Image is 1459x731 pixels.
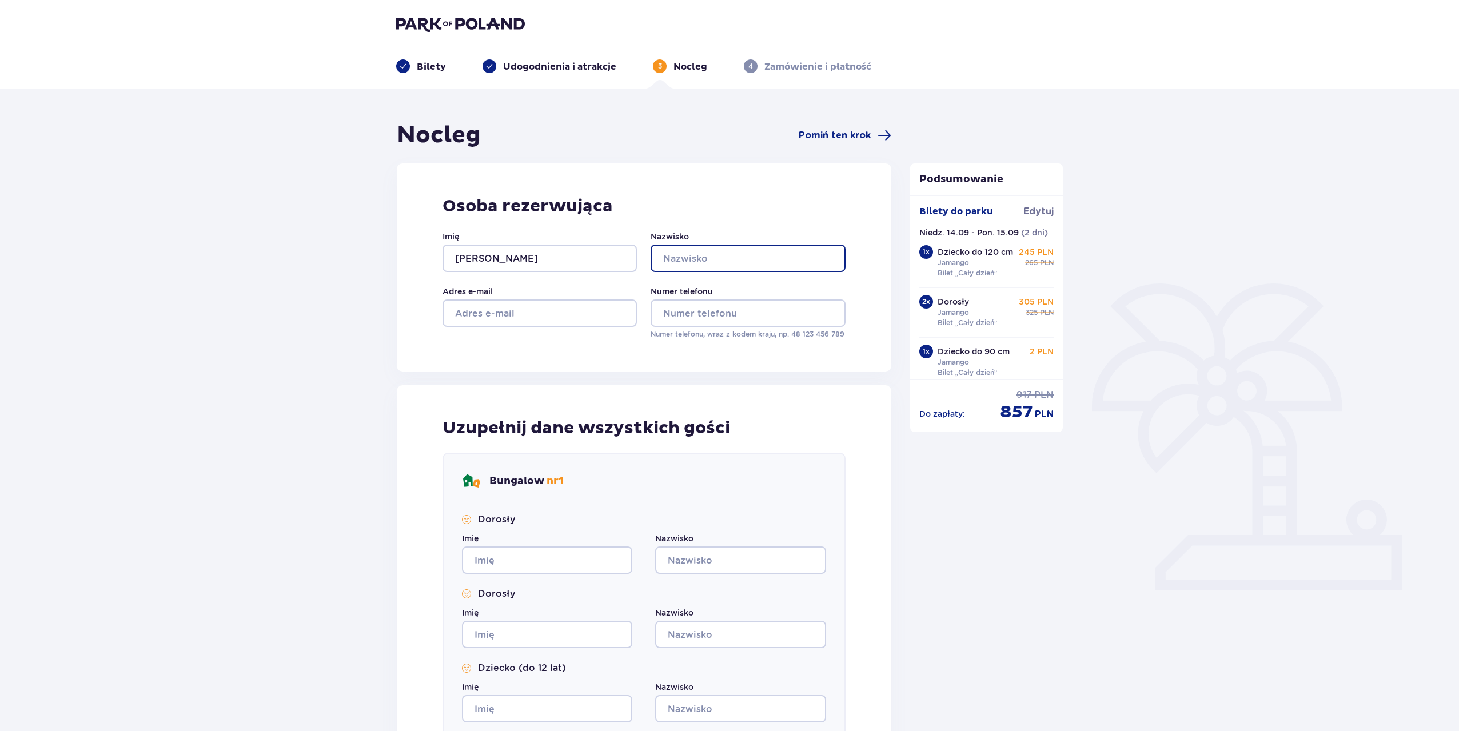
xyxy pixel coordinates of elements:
[1023,205,1054,218] a: Edytuj
[651,286,713,297] label: Numer telefonu
[462,515,471,524] img: Smile Icon
[658,61,662,71] p: 3
[919,245,933,259] div: 1 x
[655,607,693,618] label: Nazwisko
[478,588,515,600] p: Dorosły
[462,533,479,544] label: Imię
[489,474,564,488] p: Bungalow
[655,695,826,722] input: Nazwisko
[764,61,871,73] p: Zamówienie i płatność
[462,607,479,618] label: Imię
[748,61,753,71] p: 4
[651,329,845,339] p: Numer telefonu, wraz z kodem kraju, np. 48 ​123 ​456 ​789
[938,296,969,307] p: Dorosły
[1034,389,1054,401] p: PLN
[1016,389,1032,401] p: 917
[478,513,515,526] p: Dorosły
[1040,307,1054,318] p: PLN
[462,472,480,490] img: bungalows Icon
[443,245,637,272] input: Imię
[443,231,459,242] label: Imię
[1030,346,1054,357] p: 2 PLN
[443,286,493,297] label: Adres e-mail
[938,258,969,268] p: Jamango
[910,173,1063,186] p: Podsumowanie
[655,621,826,648] input: Nazwisko
[938,318,998,328] p: Bilet „Cały dzień”
[919,205,993,218] p: Bilety do parku
[443,417,730,439] p: Uzupełnij dane wszystkich gości
[919,345,933,358] div: 1 x
[462,664,471,673] img: Smile Icon
[1025,258,1038,268] p: 265
[462,621,632,648] input: Imię
[655,546,826,574] input: Nazwisko
[443,299,637,327] input: Adres e-mail
[396,16,525,32] img: Park of Poland logo
[462,546,632,574] input: Imię
[1040,258,1054,268] p: PLN
[938,307,969,318] p: Jamango
[651,245,845,272] input: Nazwisko
[462,589,471,598] img: Smile Icon
[462,681,479,693] label: Imię
[503,61,616,73] p: Udogodnienia i atrakcje
[397,121,481,150] h1: Nocleg
[1000,401,1033,423] p: 857
[547,474,564,488] span: nr 1
[478,662,566,674] p: Dziecko (do 12 lat)
[938,368,998,378] p: Bilet „Cały dzień”
[799,129,871,142] span: Pomiń ten krok
[651,299,845,327] input: Numer telefonu
[1035,408,1054,421] p: PLN
[1026,307,1038,318] p: 325
[417,61,446,73] p: Bilety
[938,268,998,278] p: Bilet „Cały dzień”
[1019,296,1054,307] p: 305 PLN
[799,129,891,142] a: Pomiń ten krok
[1019,246,1054,258] p: 245 PLN
[673,61,707,73] p: Nocleg
[938,357,969,368] p: Jamango
[919,295,933,309] div: 2 x
[651,231,689,242] label: Nazwisko
[919,408,965,420] p: Do zapłaty :
[462,695,632,722] input: Imię
[443,195,846,217] p: Osoba rezerwująca
[655,533,693,544] label: Nazwisko
[655,681,693,693] label: Nazwisko
[938,246,1013,258] p: Dziecko do 120 cm
[1021,227,1048,238] p: ( 2 dni )
[938,346,1010,357] p: Dziecko do 90 cm
[919,227,1019,238] p: Niedz. 14.09 - Pon. 15.09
